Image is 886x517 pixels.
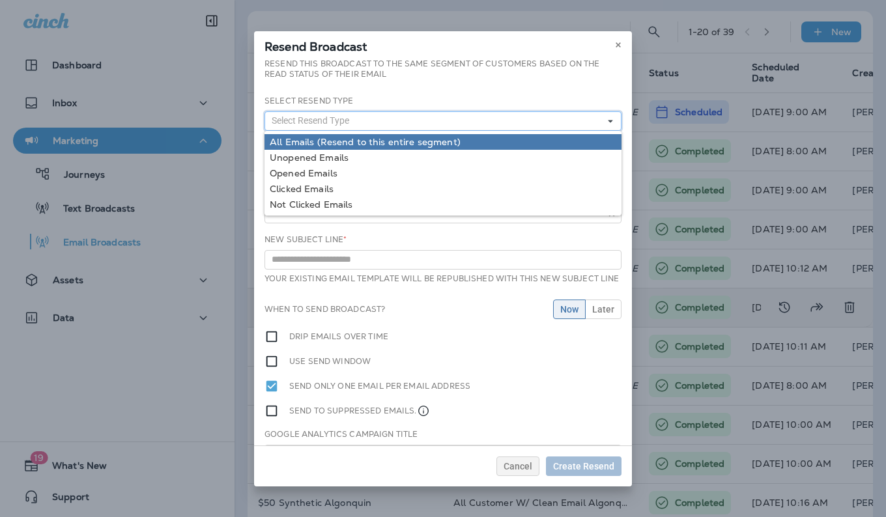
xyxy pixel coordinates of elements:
[289,354,371,369] label: Use send window
[264,150,622,165] a: Unopened Emails
[264,197,622,212] a: Not Clicked Emails
[585,300,622,319] button: Later
[504,462,532,471] span: Cancel
[553,462,614,471] span: Create Resend
[264,165,622,181] a: Opened Emails
[289,404,430,418] label: Send to suppressed emails.
[553,300,586,319] button: Now
[546,456,622,476] button: Create Resend
[264,429,418,440] label: Google Analytics Campaign Title
[289,329,388,344] label: Drip emails over time
[264,59,622,79] label: Resend this broadcast to the same segment of customers based on the read status of their email
[264,111,622,131] button: Select Resend Type
[264,304,385,314] label: When to send broadcast?
[264,234,347,245] label: New Subject Line
[264,181,622,197] a: Clicked Emails
[264,134,622,150] a: All Emails (Resend to this entire segment)
[496,456,539,476] button: Cancel
[592,305,614,314] span: Later
[254,31,632,59] div: Resend Broadcast
[272,115,354,126] span: Select Resend Type
[264,273,620,284] label: Your existing email template will be republished with this new subject line
[560,305,579,314] span: Now
[289,379,470,393] label: Send only one email per email address
[264,96,354,106] label: Select Resend Type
